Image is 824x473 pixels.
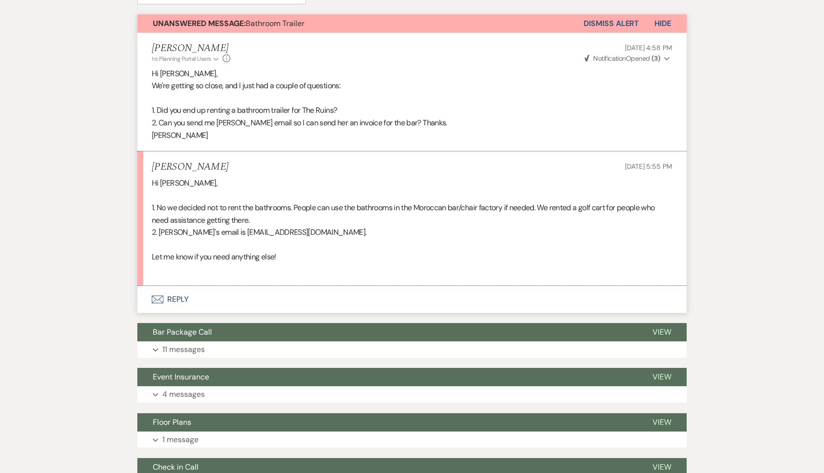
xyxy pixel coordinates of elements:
[152,68,672,80] p: Hi [PERSON_NAME],
[152,54,220,63] button: to: Planning Portal Users
[137,341,687,358] button: 11 messages
[625,43,672,52] span: [DATE] 4:58 PM
[654,18,671,28] span: Hide
[152,129,672,142] p: [PERSON_NAME]
[652,372,671,382] span: View
[152,177,672,189] p: Hi [PERSON_NAME],
[137,386,687,403] button: 4 messages
[153,327,212,337] span: Bar Package Call
[137,286,687,313] button: Reply
[152,55,211,63] span: to: Planning Portal Users
[137,432,687,448] button: 1 message
[152,42,230,54] h5: [PERSON_NAME]
[137,14,584,33] button: Unanswered Message:Bathroom Trailer
[137,323,637,341] button: Bar Package Call
[583,54,672,64] button: NotificationOpened (3)
[152,117,672,129] p: 2. Can you send me [PERSON_NAME] email so I can send her an invoice for the bar? Thanks.
[153,372,209,382] span: Event Insurance
[652,462,671,472] span: View
[153,18,246,28] strong: Unanswered Message:
[584,14,639,33] button: Dismiss Alert
[162,433,199,446] p: 1 message
[152,202,672,226] p: 1. No we decided not to rent the bathrooms. People can use the bathrooms in the Moroccan bar/chai...
[593,54,625,63] span: Notification
[153,417,191,427] span: Floor Plans
[651,54,660,63] strong: ( 3 )
[637,368,687,386] button: View
[152,226,672,239] p: 2. [PERSON_NAME]'s email is [EMAIL_ADDRESS][DOMAIN_NAME].
[652,417,671,427] span: View
[137,368,637,386] button: Event Insurance
[152,251,672,263] p: Let me know if you need anything else!
[153,18,305,28] span: Bathroom Trailer
[652,327,671,337] span: View
[153,462,199,472] span: Check in Call
[152,80,672,92] p: We're getting so close, and I just had a couple of questions:
[585,54,660,63] span: Opened
[625,162,672,171] span: [DATE] 5:55 PM
[137,413,637,432] button: Floor Plans
[639,14,687,33] button: Hide
[152,161,228,173] h5: [PERSON_NAME]
[637,413,687,432] button: View
[162,343,205,356] p: 11 messages
[152,104,672,117] p: 1. Did you end up renting a bathroom trailer for The Ruins?
[162,388,205,401] p: 4 messages
[637,323,687,341] button: View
